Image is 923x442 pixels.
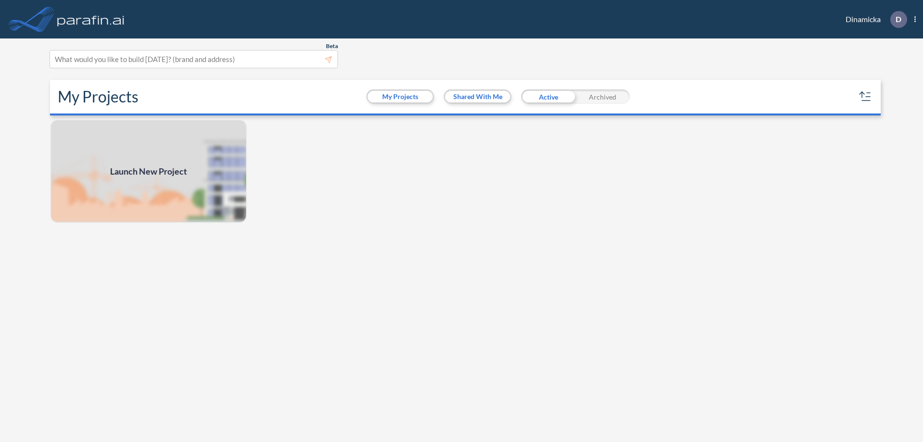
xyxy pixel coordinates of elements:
[55,10,126,29] img: logo
[858,89,873,104] button: sort
[368,91,433,102] button: My Projects
[896,15,901,24] p: D
[326,42,338,50] span: Beta
[58,88,138,106] h2: My Projects
[831,11,916,28] div: Dinamicka
[50,119,247,223] img: add
[445,91,510,102] button: Shared With Me
[521,89,575,104] div: Active
[110,165,187,178] span: Launch New Project
[575,89,630,104] div: Archived
[50,119,247,223] a: Launch New Project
